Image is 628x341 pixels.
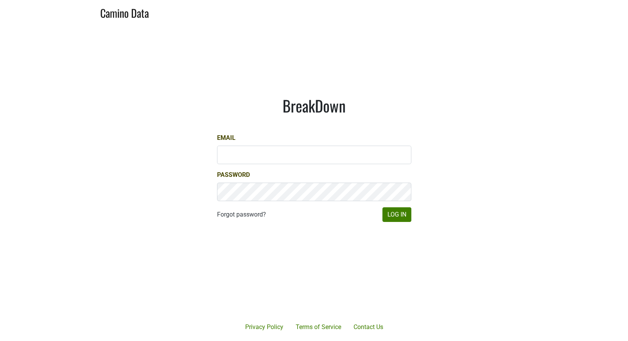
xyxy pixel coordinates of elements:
a: Terms of Service [290,319,347,335]
a: Forgot password? [217,210,266,219]
a: Contact Us [347,319,389,335]
button: Log In [382,207,411,222]
h1: BreakDown [217,96,411,115]
a: Camino Data [100,3,149,21]
a: Privacy Policy [239,319,290,335]
label: Password [217,170,250,180]
label: Email [217,133,236,143]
